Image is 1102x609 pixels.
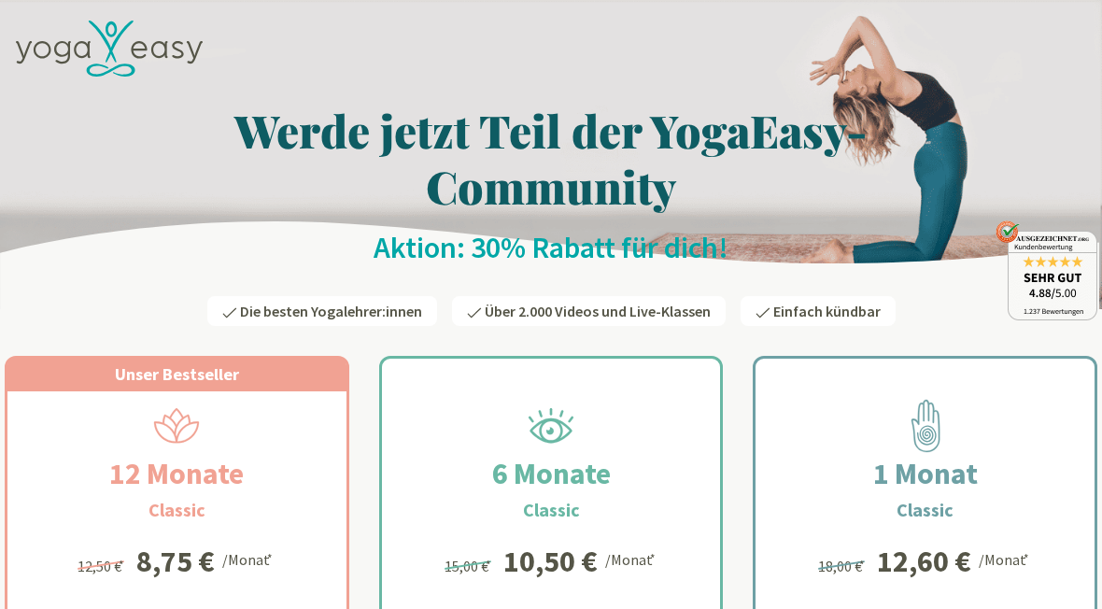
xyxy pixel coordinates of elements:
[485,302,711,320] span: Über 2.000 Videos und Live-Klassen
[996,220,1097,320] img: ausgezeichnet_badge.png
[773,302,881,320] span: Einfach kündbar
[897,496,954,524] h3: Classic
[523,496,580,524] h3: Classic
[64,451,289,496] h2: 12 Monate
[222,546,275,571] div: /Monat
[136,546,215,576] div: 8,75 €
[818,557,868,575] span: 18,00 €
[240,302,422,320] span: Die besten Yogalehrer:innen
[828,451,1023,496] h2: 1 Monat
[979,546,1032,571] div: /Monat
[148,496,205,524] h3: Classic
[5,102,1097,214] h1: Werde jetzt Teil der YogaEasy-Community
[445,557,494,575] span: 15,00 €
[877,546,971,576] div: 12,60 €
[503,546,598,576] div: 10,50 €
[5,229,1097,266] h2: Aktion: 30% Rabatt für dich!
[605,546,658,571] div: /Monat
[447,451,656,496] h2: 6 Monate
[78,557,127,575] span: 12,50 €
[115,363,239,385] span: Unser Bestseller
